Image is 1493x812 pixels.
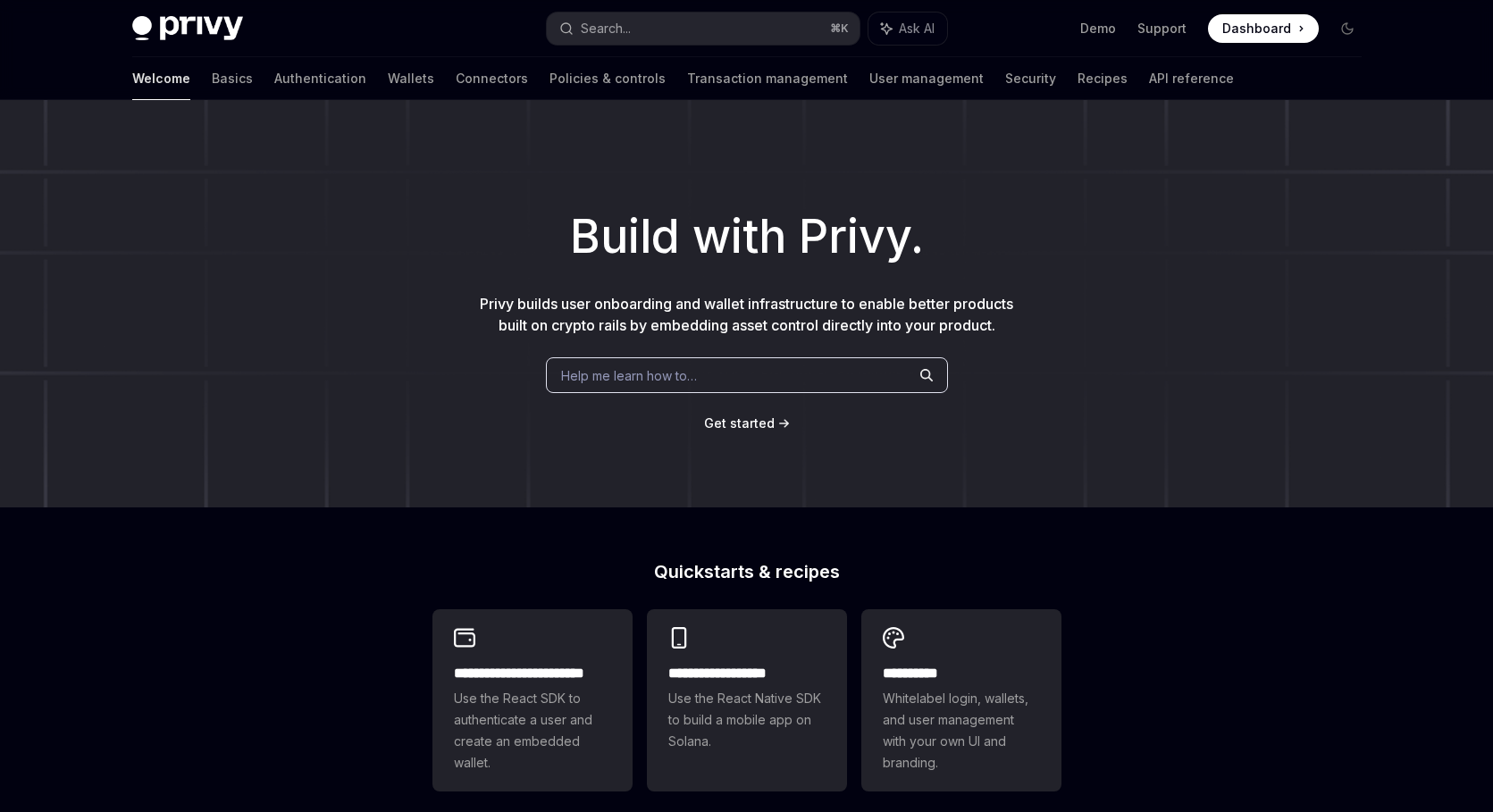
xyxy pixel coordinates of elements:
[454,688,611,774] span: Use the React SDK to authenticate a user and create an embedded wallet.
[899,20,935,38] span: Ask AI
[1080,20,1116,38] a: Demo
[547,13,860,45] button: Search...⌘K
[549,57,666,100] a: Policies & controls
[132,57,190,100] a: Welcome
[1149,57,1234,100] a: API reference
[274,57,366,100] a: Authentication
[480,295,1013,334] span: Privy builds user onboarding and wallet infrastructure to enable better products built on crypto ...
[668,688,826,752] span: Use the React Native SDK to build a mobile app on Solana.
[1137,20,1187,38] a: Support
[456,57,528,100] a: Connectors
[869,57,984,100] a: User management
[1078,57,1128,100] a: Recipes
[1333,14,1362,43] button: Toggle dark mode
[29,202,1464,272] h1: Build with Privy.
[647,609,847,791] a: **** **** **** ***Use the React Native SDK to build a mobile app on Solana.
[687,57,848,100] a: Transaction management
[432,563,1061,581] h2: Quickstarts & recipes
[1005,57,1056,100] a: Security
[388,57,434,100] a: Wallets
[1222,20,1291,38] span: Dashboard
[704,415,775,431] span: Get started
[132,16,243,41] img: dark logo
[561,366,697,385] span: Help me learn how to…
[883,688,1040,774] span: Whitelabel login, wallets, and user management with your own UI and branding.
[868,13,947,45] button: Ask AI
[861,609,1061,791] a: **** *****Whitelabel login, wallets, and user management with your own UI and branding.
[581,18,631,39] div: Search...
[830,21,849,36] span: ⌘ K
[704,414,775,432] a: Get started
[212,57,253,100] a: Basics
[1208,14,1319,43] a: Dashboard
